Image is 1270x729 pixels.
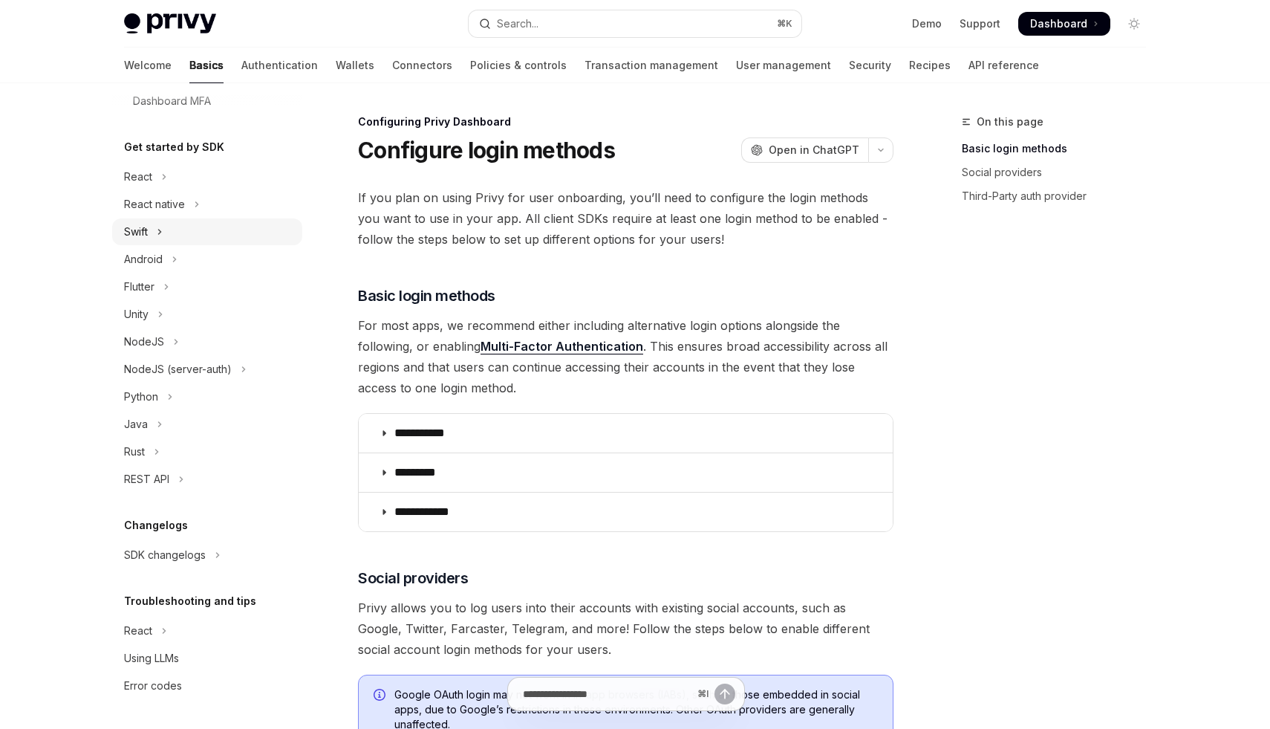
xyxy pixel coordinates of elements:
[849,48,891,83] a: Security
[358,285,495,306] span: Basic login methods
[358,315,893,398] span: For most apps, we recommend either including alternative login options alongside the following, o...
[124,470,169,488] div: REST API
[977,113,1043,131] span: On this page
[112,273,302,300] button: Toggle Flutter section
[124,278,154,296] div: Flutter
[124,13,216,34] img: light logo
[112,328,302,355] button: Toggle NodeJS section
[1030,16,1087,31] span: Dashboard
[241,48,318,83] a: Authentication
[962,184,1158,208] a: Third-Party auth provider
[358,114,893,129] div: Configuring Privy Dashboard
[112,411,302,438] button: Toggle Java section
[112,218,302,245] button: Toggle Swift section
[481,339,643,354] a: Multi-Factor Authentication
[112,466,302,493] button: Toggle REST API section
[736,48,831,83] a: User management
[358,568,468,589] span: Social providers
[124,333,164,351] div: NodeJS
[470,48,567,83] a: Policies & controls
[124,592,256,610] h5: Troubleshooting and tips
[909,48,951,83] a: Recipes
[777,18,792,30] span: ⌘ K
[124,223,148,241] div: Swift
[336,48,374,83] a: Wallets
[714,684,735,704] button: Send message
[124,305,149,323] div: Unity
[358,137,615,163] h1: Configure login methods
[112,191,302,218] button: Toggle React native section
[769,143,859,158] span: Open in ChatGPT
[1122,12,1146,36] button: Toggle dark mode
[124,388,158,406] div: Python
[112,383,302,410] button: Toggle Python section
[124,48,172,83] a: Welcome
[469,10,801,37] button: Open search
[124,443,145,461] div: Rust
[112,356,302,383] button: Toggle NodeJS (server-auth) section
[112,438,302,465] button: Toggle Rust section
[124,360,232,378] div: NodeJS (server-auth)
[112,163,302,190] button: Toggle React section
[358,597,893,660] span: Privy allows you to log users into their accounts with existing social accounts, such as Google, ...
[124,168,152,186] div: React
[112,246,302,273] button: Toggle Android section
[124,195,185,213] div: React native
[523,678,691,710] input: Ask a question...
[112,301,302,328] button: Toggle Unity section
[112,645,302,672] a: Using LLMs
[124,546,206,564] div: SDK changelogs
[124,138,224,156] h5: Get started by SDK
[960,16,1000,31] a: Support
[124,649,179,667] div: Using LLMs
[497,15,538,33] div: Search...
[124,250,163,268] div: Android
[124,677,182,695] div: Error codes
[584,48,718,83] a: Transaction management
[124,415,148,433] div: Java
[124,516,188,534] h5: Changelogs
[962,137,1158,161] a: Basic login methods
[741,137,868,163] button: Open in ChatGPT
[1018,12,1110,36] a: Dashboard
[189,48,224,83] a: Basics
[124,622,152,640] div: React
[968,48,1039,83] a: API reference
[112,542,302,568] button: Toggle SDK changelogs section
[112,673,302,699] a: Error codes
[912,16,942,31] a: Demo
[358,187,893,250] span: If you plan on using Privy for user onboarding, you’ll need to configure the login methods you wa...
[392,48,452,83] a: Connectors
[112,618,302,644] button: Toggle React section
[962,161,1158,184] a: Social providers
